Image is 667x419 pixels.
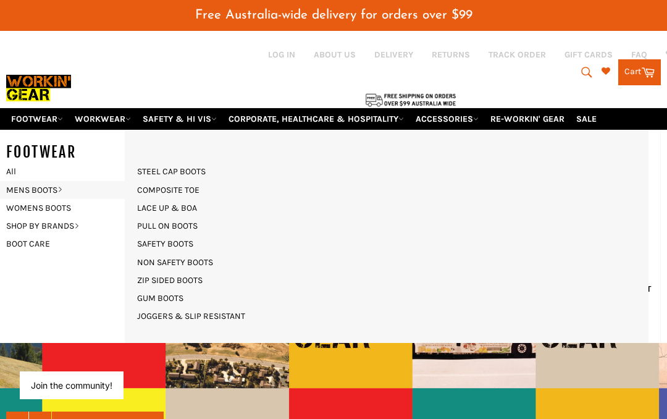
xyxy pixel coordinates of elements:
[125,130,648,343] div: MENS BOOTS
[564,49,613,61] a: GIFT CARDS
[411,108,484,130] a: ACCESSORIES
[131,199,203,217] a: LACE UP & BOA
[138,108,222,130] a: SAFETY & HI VIS
[268,49,295,60] a: Log in
[31,380,112,391] button: Join the community!
[485,108,569,130] a: RE-WORKIN' GEAR
[6,142,137,163] h5: FOOTWEAR
[571,108,602,130] a: SALE
[131,163,212,180] a: STEEL CAP BOOTS
[618,59,661,85] a: Cart
[489,49,546,61] a: TRACK ORDER
[314,49,356,61] a: ABOUT US
[364,92,457,108] img: Flat $9.95 shipping Australia wide
[131,307,251,325] a: JOGGERS & SLIP RESISTANT
[131,289,190,307] a: GUM BOOTS
[224,108,409,130] a: CORPORATE, HEALTHCARE & HOSPITALITY
[374,49,413,61] a: DELIVERY
[6,70,71,106] img: Workin Gear leaders in Workwear, Safety Boots, PPE, Uniforms. Australia's No.1 in Workwear
[131,217,204,235] a: PULL ON BOOTS
[131,253,219,271] a: NON SAFETY BOOTS
[70,108,136,130] a: WORKWEAR
[6,108,68,130] a: FOOTWEAR
[131,235,199,253] a: SAFETY BOOTS
[432,49,470,61] a: RETURNS
[195,9,472,22] span: Free Australia-wide delivery for orders over $99
[131,271,209,289] a: ZIP SIDED BOOTS
[631,49,647,61] a: FAQ
[131,181,206,199] a: COMPOSITE TOE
